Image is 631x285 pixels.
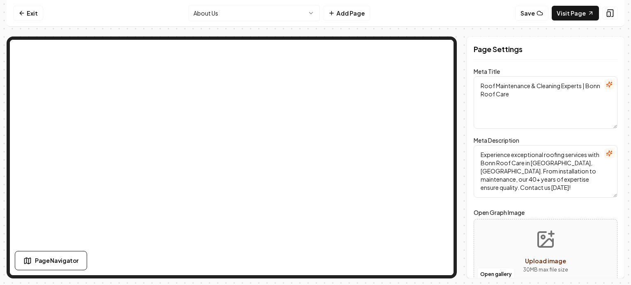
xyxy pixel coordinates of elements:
[552,6,599,21] a: Visit Page
[474,68,500,75] label: Meta Title
[323,6,370,21] button: Add Page
[515,6,548,21] button: Save
[474,137,519,144] label: Meta Description
[516,223,575,280] button: Upload image
[474,43,617,55] h2: Page Settings
[13,6,43,21] a: Exit
[35,256,78,265] span: Page Navigator
[474,207,617,217] label: Open Graph Image
[525,257,566,264] span: Upload image
[523,266,568,274] p: 30 MB max file size
[15,251,87,270] button: Page Navigator
[477,268,514,281] button: Open gallery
